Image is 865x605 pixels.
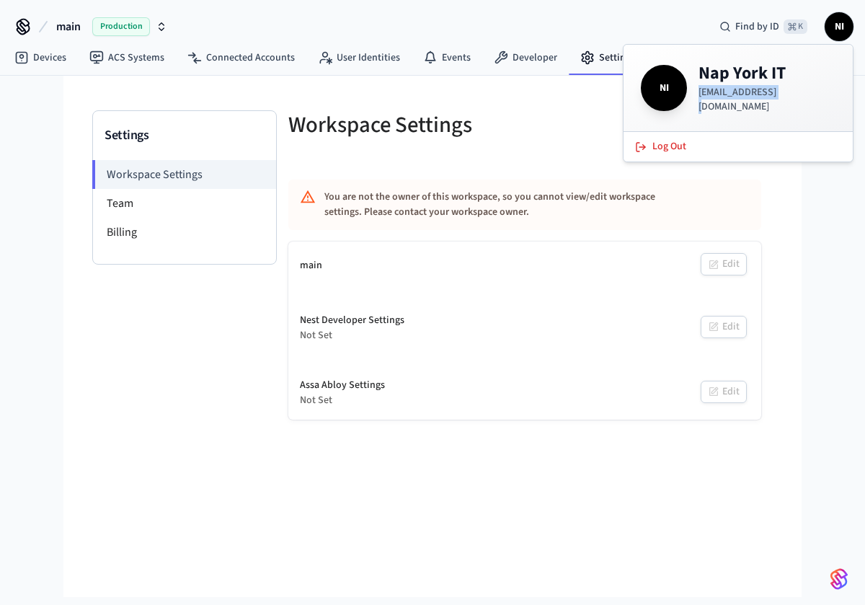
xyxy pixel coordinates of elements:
[300,258,322,273] div: main
[3,45,78,71] a: Devices
[105,125,265,146] h3: Settings
[698,62,835,85] h4: Nap York IT
[826,14,852,40] span: NI
[644,68,684,108] span: NI
[93,189,276,218] li: Team
[825,12,853,41] button: NI
[93,218,276,247] li: Billing
[300,393,385,408] div: Not Set
[324,184,684,226] div: You are not the owner of this workspace, so you cannot view/edit workspace settings. Please conta...
[92,160,276,189] li: Workspace Settings
[698,85,835,114] p: [EMAIL_ADDRESS][DOMAIN_NAME]
[92,17,150,36] span: Production
[482,45,569,71] a: Developer
[288,110,516,140] h5: Workspace Settings
[830,568,848,591] img: SeamLogoGradient.69752ec5.svg
[708,14,819,40] div: Find by ID⌘ K
[735,19,779,34] span: Find by ID
[78,45,176,71] a: ACS Systems
[300,328,404,343] div: Not Set
[626,135,850,159] button: Log Out
[306,45,412,71] a: User Identities
[412,45,482,71] a: Events
[784,19,807,34] span: ⌘ K
[300,313,404,328] div: Nest Developer Settings
[56,18,81,35] span: main
[569,45,647,71] a: Settings
[176,45,306,71] a: Connected Accounts
[300,378,385,393] div: Assa Abloy Settings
